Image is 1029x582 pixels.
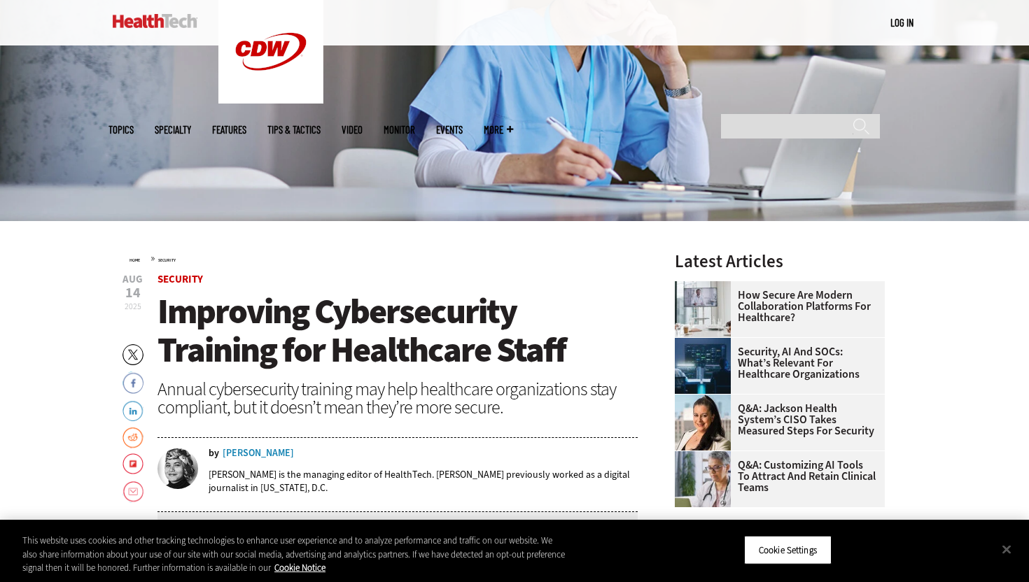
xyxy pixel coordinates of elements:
[675,451,738,462] a: doctor on laptop
[675,346,876,380] a: Security, AI and SOCs: What’s Relevant for Healthcare Organizations
[675,290,876,323] a: How Secure Are Modern Collaboration Platforms for Healthcare?
[675,281,738,292] a: care team speaks with physician over conference call
[675,395,738,406] a: Connie Barrera
[157,512,638,554] div: media player
[157,272,203,286] a: Security
[113,14,197,28] img: Home
[342,125,363,135] a: Video
[890,16,913,29] a: Log in
[155,125,191,135] span: Specialty
[223,448,294,458] a: [PERSON_NAME]
[267,125,321,135] a: Tips & Tactics
[384,125,415,135] a: MonITor
[122,274,143,285] span: Aug
[22,534,566,575] div: This website uses cookies and other tracking technologies to enhance user experience and to analy...
[675,338,738,349] a: security team in high-tech computer room
[157,288,566,373] span: Improving Cybersecurity Training for Healthcare Staff
[890,15,913,30] div: User menu
[125,301,141,312] span: 2025
[158,257,176,263] a: Security
[484,125,513,135] span: More
[212,125,246,135] a: Features
[675,403,876,436] a: Q&A: Jackson Health System’s CISO Takes Measured Steps for Security
[157,380,638,416] div: Annual cybersecurity training may help healthcare organizations stay compliant, but it doesn’t me...
[108,125,134,135] span: Topics
[675,338,731,394] img: security team in high-tech computer room
[157,448,198,489] img: Teta-Alim
[675,395,731,450] img: Connie Barrera
[744,535,832,565] button: Cookie Settings
[209,448,219,458] span: by
[122,286,143,300] span: 14
[274,562,325,574] a: More information about your privacy
[675,253,885,270] h3: Latest Articles
[675,281,731,337] img: care team speaks with physician over conference call
[675,460,876,493] a: Q&A: Customizing AI Tools To Attract and Retain Clinical Teams
[991,534,1022,565] button: Close
[436,125,463,135] a: Events
[675,451,731,507] img: doctor on laptop
[209,468,638,495] p: [PERSON_NAME] is the managing editor of HealthTech. [PERSON_NAME] previously worked as a digital ...
[129,257,140,263] a: Home
[129,253,638,264] div: »
[218,92,323,107] a: CDW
